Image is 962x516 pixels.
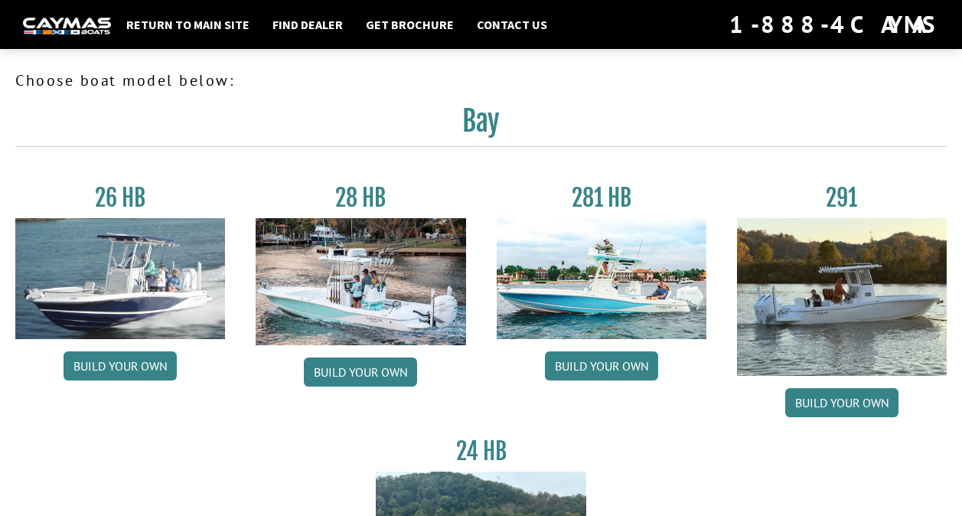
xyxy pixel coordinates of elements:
[729,8,939,41] div: 1-888-4CAYMAS
[737,218,947,376] img: 291_Thumbnail.jpg
[15,69,947,92] p: Choose boat model below:
[23,18,111,34] img: white-logo-c9c8dbefe5ff5ceceb0f0178aa75bf4bb51f6bca0971e226c86eb53dfe498488.png
[304,358,417,387] a: Build your own
[15,218,225,339] img: 26_new_photo_resized.jpg
[469,15,555,34] a: Contact Us
[376,437,585,465] h3: 24 HB
[785,388,898,417] a: Build your own
[256,184,465,212] h3: 28 HB
[265,15,351,34] a: Find Dealer
[256,218,465,345] img: 28_hb_thumbnail_for_caymas_connect.jpg
[15,184,225,212] h3: 26 HB
[545,351,658,380] a: Build your own
[737,184,947,212] h3: 291
[497,184,706,212] h3: 281 HB
[64,351,177,380] a: Build your own
[358,15,461,34] a: Get Brochure
[497,218,706,339] img: 28-hb-twin.jpg
[119,15,257,34] a: Return to main site
[15,104,947,147] h2: Bay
